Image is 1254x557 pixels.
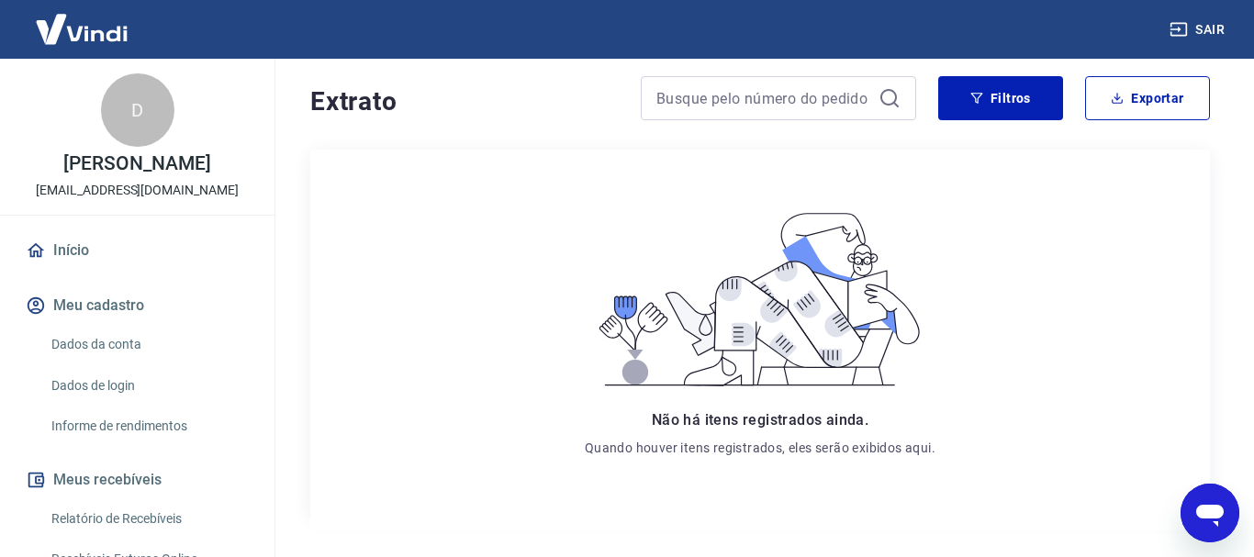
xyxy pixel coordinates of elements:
p: [PERSON_NAME] [63,154,210,173]
button: Meu cadastro [22,285,252,326]
a: Informe de rendimentos [44,407,252,445]
p: [EMAIL_ADDRESS][DOMAIN_NAME] [36,181,239,200]
a: Início [22,230,252,271]
div: D [101,73,174,147]
img: Vindi [22,1,141,57]
button: Filtros [938,76,1063,120]
a: Dados da conta [44,326,252,363]
a: Dados de login [44,367,252,405]
button: Meus recebíveis [22,460,252,500]
iframe: Botão para abrir a janela de mensagens [1181,484,1239,542]
p: Quando houver itens registrados, eles serão exibidos aqui. [585,439,935,457]
input: Busque pelo número do pedido [656,84,871,112]
h4: Extrato [310,84,619,120]
a: Relatório de Recebíveis [44,500,252,538]
span: Não há itens registrados ainda. [652,411,868,429]
button: Sair [1166,13,1232,47]
button: Exportar [1085,76,1210,120]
